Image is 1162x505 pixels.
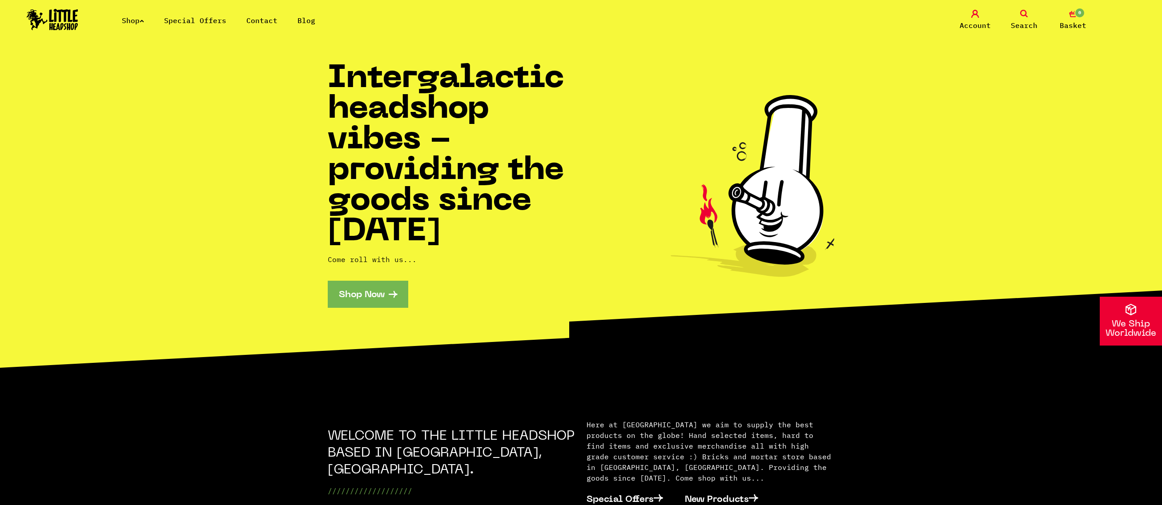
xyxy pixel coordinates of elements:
[328,485,576,496] p: ///////////////////
[1100,320,1162,338] p: We Ship Worldwide
[298,16,315,25] a: Blog
[1051,10,1095,31] a: 0 Basket
[1011,20,1037,31] span: Search
[960,20,991,31] span: Account
[328,428,576,479] h2: WELCOME TO THE LITTLE HEADSHOP BASED IN [GEOGRAPHIC_DATA], [GEOGRAPHIC_DATA].
[1060,20,1086,31] span: Basket
[328,254,581,265] p: Come roll with us...
[328,281,408,308] a: Shop Now
[246,16,277,25] a: Contact
[122,16,144,25] a: Shop
[27,9,78,30] img: Little Head Shop Logo
[164,16,226,25] a: Special Offers
[1002,10,1046,31] a: Search
[587,419,835,483] p: Here at [GEOGRAPHIC_DATA] we aim to supply the best products on the globe! Hand selected items, h...
[328,64,581,248] h1: Intergalactic headshop vibes - providing the goods since [DATE]
[1074,8,1085,18] span: 0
